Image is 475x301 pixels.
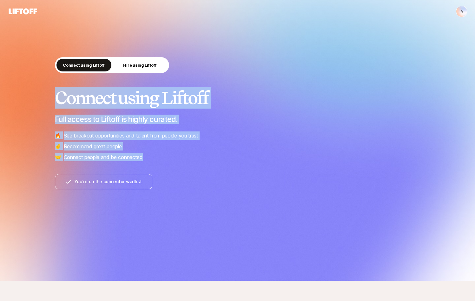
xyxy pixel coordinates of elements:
button: A [456,6,467,17]
p: See breakout opportunities and talent from people you trust [64,131,198,140]
p: Connect people and be connected [64,153,143,161]
span: 🤝 [55,153,61,161]
span: 🔥 [55,131,61,140]
p: Connect using Liftoff [63,62,105,68]
span: ✌️ [55,142,61,150]
button: You’re on the connector waitlist [55,174,152,189]
p: A [460,8,463,15]
h2: Connect using Liftoff [55,88,420,107]
p: Hire using Liftoff [123,62,156,68]
p: Full access to Liftoff is highly curated. [55,115,420,124]
p: Recommend great people [64,142,122,150]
